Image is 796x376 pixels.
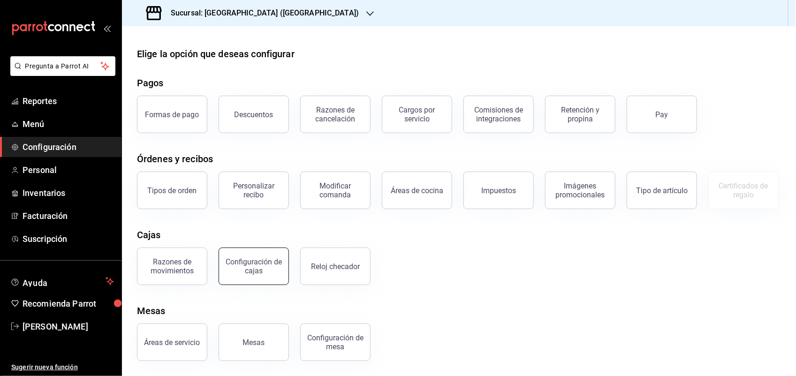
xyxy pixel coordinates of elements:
[311,262,360,271] div: Reloj checador
[219,172,289,209] button: Personalizar recibo
[300,172,371,209] button: Modificar comanda
[23,233,114,245] span: Suscripción
[23,118,114,130] span: Menú
[145,110,199,119] div: Formas de pago
[551,181,609,199] div: Imágenes promocionales
[306,181,364,199] div: Modificar comanda
[545,172,615,209] button: Imágenes promocionales
[23,164,114,176] span: Personal
[636,186,688,195] div: Tipo de artículo
[627,96,697,133] button: Pay
[137,248,207,285] button: Razones de movimientos
[23,276,102,287] span: Ayuda
[143,257,201,275] div: Razones de movimientos
[463,172,534,209] button: Impuestos
[656,110,668,119] div: Pay
[243,338,265,347] div: Mesas
[388,105,446,123] div: Cargos por servicio
[23,320,114,333] span: [PERSON_NAME]
[225,257,283,275] div: Configuración de cajas
[137,323,207,361] button: Áreas de servicio
[137,304,166,318] div: Mesas
[714,181,773,199] div: Certificados de regalo
[306,333,364,351] div: Configuración de mesa
[391,186,443,195] div: Áreas de cocina
[300,323,371,361] button: Configuración de mesa
[708,172,779,209] button: Certificados de regalo
[627,172,697,209] button: Tipo de artículo
[23,95,114,107] span: Reportes
[23,297,114,310] span: Recomienda Parrot
[300,248,371,285] button: Reloj checador
[306,105,364,123] div: Razones de cancelación
[148,186,197,195] div: Tipos de orden
[219,323,289,361] button: Mesas
[11,362,114,372] span: Sugerir nueva función
[551,105,609,123] div: Retención y propina
[25,61,101,71] span: Pregunta a Parrot AI
[137,96,207,133] button: Formas de pago
[481,186,516,195] div: Impuestos
[23,187,114,199] span: Inventarios
[225,181,283,199] div: Personalizar recibo
[144,338,200,347] div: Áreas de servicio
[10,56,115,76] button: Pregunta a Parrot AI
[137,172,207,209] button: Tipos de orden
[463,96,534,133] button: Comisiones de integraciones
[23,210,114,222] span: Facturación
[382,96,452,133] button: Cargos por servicio
[137,228,161,242] div: Cajas
[137,152,213,166] div: Órdenes y recibos
[7,68,115,78] a: Pregunta a Parrot AI
[545,96,615,133] button: Retención y propina
[137,47,295,61] div: Elige la opción que deseas configurar
[382,172,452,209] button: Áreas de cocina
[235,110,273,119] div: Descuentos
[219,96,289,133] button: Descuentos
[470,105,528,123] div: Comisiones de integraciones
[219,248,289,285] button: Configuración de cajas
[137,76,164,90] div: Pagos
[300,96,371,133] button: Razones de cancelación
[103,24,111,32] button: open_drawer_menu
[23,141,114,153] span: Configuración
[163,8,359,19] h3: Sucursal: [GEOGRAPHIC_DATA] ([GEOGRAPHIC_DATA])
